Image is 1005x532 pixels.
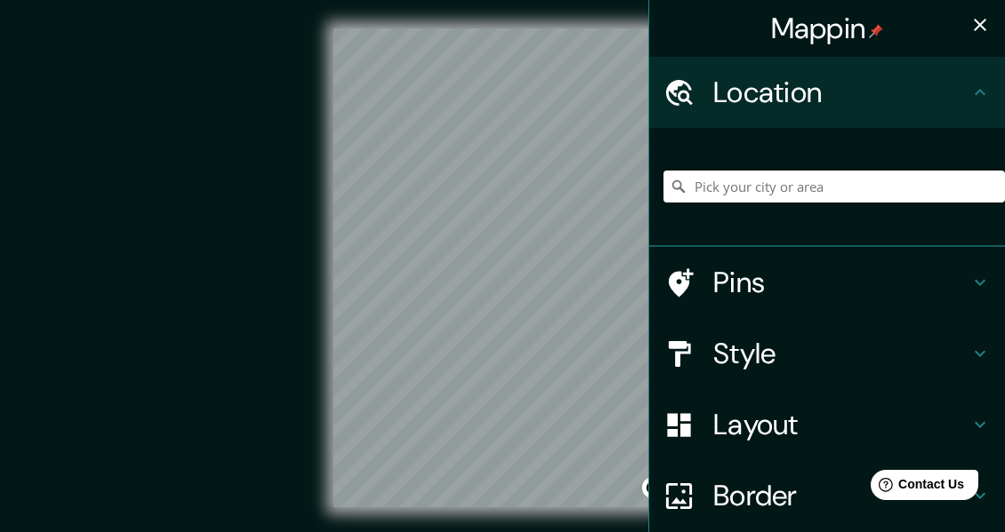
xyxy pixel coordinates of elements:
iframe: Help widget launcher [847,463,985,512]
h4: Layout [713,407,969,442]
button: Toggle attribution [642,477,663,498]
h4: Pins [713,265,969,300]
input: Pick your city or area [663,171,1005,202]
h4: Border [713,478,969,513]
div: Border [649,460,1005,531]
div: Pins [649,247,1005,318]
div: Location [649,57,1005,128]
h4: Mappin [771,11,884,46]
div: Style [649,318,1005,389]
canvas: Map [334,28,672,507]
h4: Style [713,336,969,371]
h4: Location [713,75,969,110]
div: Layout [649,389,1005,460]
img: pin-icon.png [869,24,883,38]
